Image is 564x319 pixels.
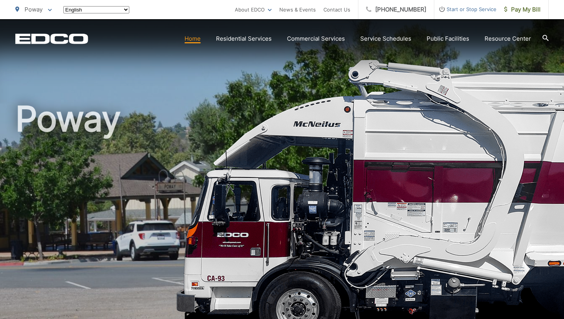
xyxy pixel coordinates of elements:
a: EDCD logo. Return to the homepage. [15,33,88,44]
a: Contact Us [323,5,350,14]
a: Resource Center [485,34,531,43]
a: News & Events [279,5,316,14]
a: Commercial Services [287,34,345,43]
a: Residential Services [216,34,272,43]
a: Service Schedules [360,34,411,43]
span: Pay My Bill [504,5,541,14]
a: Public Facilities [427,34,469,43]
span: Poway [25,6,43,13]
select: Select a language [63,6,129,13]
a: About EDCO [235,5,272,14]
a: Home [185,34,201,43]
